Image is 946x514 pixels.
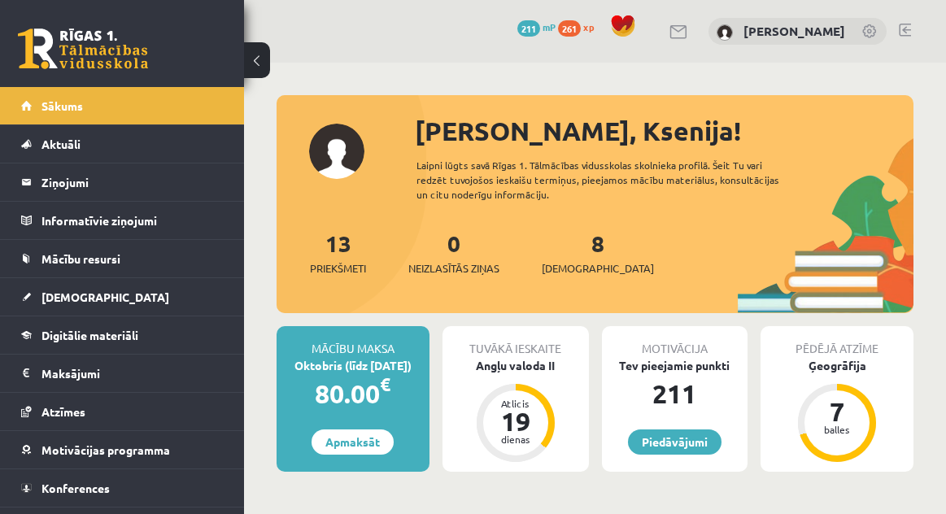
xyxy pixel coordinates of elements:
[41,404,85,419] span: Atzīmes
[41,442,170,457] span: Motivācijas programma
[542,229,654,277] a: 8[DEMOGRAPHIC_DATA]
[277,374,429,413] div: 80.00
[543,20,556,33] span: mP
[408,260,499,277] span: Neizlasītās ziņas
[743,23,845,39] a: [PERSON_NAME]
[41,355,224,392] legend: Maksājumi
[491,399,540,408] div: Atlicis
[415,111,913,150] div: [PERSON_NAME], Ksenija!
[491,434,540,444] div: dienas
[380,372,390,396] span: €
[41,137,81,151] span: Aktuāli
[277,326,429,357] div: Mācību maksa
[21,355,224,392] a: Maksājumi
[41,328,138,342] span: Digitālie materiāli
[21,431,224,468] a: Motivācijas programma
[416,158,799,202] div: Laipni lūgts savā Rīgas 1. Tālmācības vidusskolas skolnieka profilā. Šeit Tu vari redzēt tuvojošo...
[41,202,224,239] legend: Informatīvie ziņojumi
[517,20,556,33] a: 211 mP
[21,393,224,430] a: Atzīmes
[442,326,589,357] div: Tuvākā ieskaite
[41,481,110,495] span: Konferences
[41,163,224,201] legend: Ziņojumi
[628,429,721,455] a: Piedāvājumi
[602,374,748,413] div: 211
[602,357,748,374] div: Tev pieejamie punkti
[761,357,913,464] a: Ģeogrāfija 7 balles
[21,163,224,201] a: Ziņojumi
[41,290,169,304] span: [DEMOGRAPHIC_DATA]
[813,425,861,434] div: balles
[21,240,224,277] a: Mācību resursi
[583,20,594,33] span: xp
[41,98,83,113] span: Sākums
[21,316,224,354] a: Digitālie materiāli
[761,357,913,374] div: Ģeogrāfija
[408,229,499,277] a: 0Neizlasītās ziņas
[312,429,394,455] a: Apmaksāt
[21,202,224,239] a: Informatīvie ziņojumi
[517,20,540,37] span: 211
[442,357,589,464] a: Angļu valoda II Atlicis 19 dienas
[310,260,366,277] span: Priekšmeti
[21,278,224,316] a: [DEMOGRAPHIC_DATA]
[277,357,429,374] div: Oktobris (līdz [DATE])
[21,125,224,163] a: Aktuāli
[717,24,733,41] img: Ksenija Tereško
[442,357,589,374] div: Angļu valoda II
[18,28,148,69] a: Rīgas 1. Tālmācības vidusskola
[542,260,654,277] span: [DEMOGRAPHIC_DATA]
[558,20,602,33] a: 261 xp
[761,326,913,357] div: Pēdējā atzīme
[41,251,120,266] span: Mācību resursi
[491,408,540,434] div: 19
[558,20,581,37] span: 261
[602,326,748,357] div: Motivācija
[21,469,224,507] a: Konferences
[813,399,861,425] div: 7
[21,87,224,124] a: Sākums
[310,229,366,277] a: 13Priekšmeti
